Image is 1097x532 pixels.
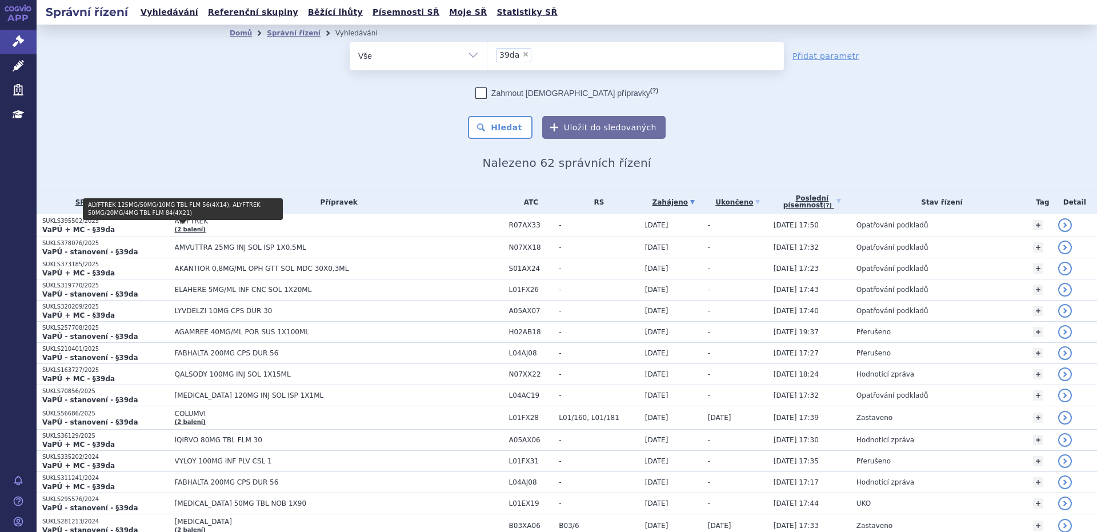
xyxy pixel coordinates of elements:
span: QALSODY 100MG INJ SOL 1X15ML [175,370,461,378]
a: Přidat parametr [792,50,859,62]
a: + [1033,306,1043,316]
span: - [708,265,710,273]
span: [DATE] [645,349,668,357]
a: + [1033,456,1043,466]
a: Moje SŘ [446,5,490,20]
th: ATC [503,190,554,214]
a: Statistiky SŘ [493,5,560,20]
a: detail [1058,454,1072,468]
strong: VaPÚ + MC - §39da [42,462,115,470]
span: Zastaveno [856,522,892,530]
span: [DATE] [645,221,668,229]
th: RS [553,190,639,214]
span: B03XA06 [509,522,554,530]
a: + [1033,435,1043,445]
a: + [1033,220,1043,230]
span: ELAHERE 5MG/ML INF CNC SOL 1X20ML [175,286,461,294]
a: + [1033,285,1043,295]
span: Hodnotící zpráva [856,478,914,486]
span: VYLOY 100MG INF PLV CSL 1 [175,457,461,465]
span: [DATE] [645,391,668,399]
abbr: (?) [823,202,832,209]
span: Opatřování podkladů [856,307,928,315]
a: detail [1058,241,1072,254]
span: H02AB18 [509,328,554,336]
span: L01FX28 [509,414,554,422]
a: Referenční skupiny [205,5,302,20]
a: Poslednípísemnost(?) [774,190,851,214]
p: SUKLS319770/2025 [42,282,169,290]
span: [DATE] [708,414,731,422]
a: + [1033,390,1043,401]
span: - [559,349,639,357]
li: Vyhledávání [335,25,393,42]
span: [DATE] [645,265,668,273]
a: detail [1058,346,1072,360]
span: AMVUTTRA 25MG INJ SOL ISP 1X0,5ML [175,243,461,251]
span: - [708,391,710,399]
strong: VaPÚ - stanovení - §39da [42,396,138,404]
span: [DATE] 17:23 [774,265,819,273]
a: + [1033,521,1043,531]
span: N07XX22 [509,370,554,378]
span: [DATE] 18:24 [774,370,819,378]
a: + [1033,369,1043,379]
span: [DATE] 17:50 [774,221,819,229]
p: SUKLS70856/2025 [42,387,169,395]
p: SUKLS56686/2025 [42,410,169,418]
strong: VaPÚ + MC - §39da [42,483,115,491]
span: [MEDICAL_DATA] 50MG TBL NOB 1X90 [175,499,461,507]
span: - [559,265,639,273]
span: - [559,243,639,251]
span: [DATE] 17:30 [774,436,819,444]
span: L01EX19 [509,499,554,507]
span: [DATE] [645,307,668,315]
span: B03/6 [559,522,639,530]
a: detail [1058,367,1072,381]
span: [DATE] 17:40 [774,307,819,315]
span: - [559,478,639,486]
a: + [1033,263,1043,274]
span: [DATE] [645,370,668,378]
a: + [1033,348,1043,358]
span: - [559,499,639,507]
p: SUKLS373185/2025 [42,261,169,269]
span: L01FX31 [509,457,554,465]
span: N07XX18 [509,243,554,251]
th: Detail [1052,190,1097,214]
a: Správní řízení [267,29,321,37]
strong: VaPÚ - stanovení - §39da [42,418,138,426]
button: Hledat [468,116,533,139]
span: [DATE] [645,328,668,336]
span: - [708,307,710,315]
p: SUKLS395502/2025 [42,217,169,225]
span: - [708,286,710,294]
a: Domů [230,29,252,37]
span: [DATE] 17:39 [774,414,819,422]
a: Běžící lhůty [305,5,366,20]
strong: VaPÚ + MC - §39da [42,375,115,383]
span: [DATE] [645,499,668,507]
span: - [708,457,710,465]
span: A05AX07 [509,307,554,315]
a: detail [1058,389,1072,402]
span: Hodnotící zpráva [856,436,914,444]
span: LYVDELZI 10MG CPS DUR 30 [175,307,461,315]
p: SUKLS281213/2024 [42,518,169,526]
a: Zahájeno [645,194,702,210]
strong: VaPÚ - stanovení - §39da [42,290,138,298]
p: SUKLS295576/2024 [42,495,169,503]
span: [DATE] [645,286,668,294]
span: Nalezeno 62 správních řízení [482,156,651,170]
span: L01/160, L01/181 [559,414,639,422]
button: Uložit do sledovaných [542,116,666,139]
span: AGAMREE 40MG/ML POR SUS 1X100ML [175,328,461,336]
span: A05AX06 [509,436,554,444]
a: SPZN / Typ SŘ [42,194,169,210]
span: [DATE] 17:44 [774,499,819,507]
input: 39da [535,47,541,62]
span: 39da [499,51,519,59]
span: Přerušeno [856,457,891,465]
span: - [708,478,710,486]
p: SUKLS36129/2025 [42,432,169,440]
